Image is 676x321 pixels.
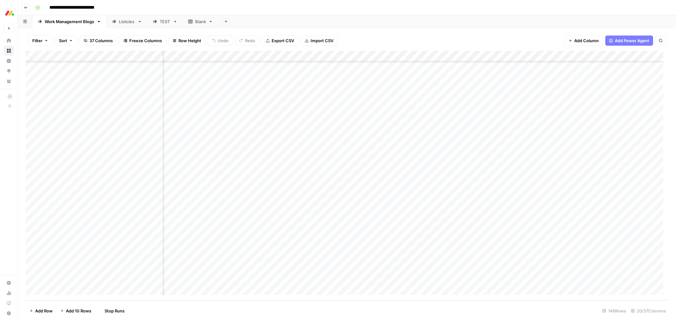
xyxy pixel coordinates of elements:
div: Work Management Blogs [45,18,94,25]
span: Add Power Agent [615,37,649,44]
button: Sort [55,36,77,46]
a: Insights [4,56,14,66]
a: Work Management Blogs [32,15,106,28]
a: Settings [4,278,14,288]
button: 37 Columns [80,36,117,46]
div: Blank [195,18,206,25]
span: Filter [32,37,42,44]
button: Add 10 Rows [56,306,95,316]
div: 20/37 Columns [628,306,668,316]
button: Stop Runs [95,306,128,316]
button: Redo [235,36,259,46]
button: Filter [28,36,52,46]
span: Freeze Columns [129,37,162,44]
span: Undo [218,37,229,44]
span: Add 10 Rows [66,308,91,314]
div: Listicles [119,18,135,25]
button: Help + Support [4,308,14,318]
a: Home [4,36,14,46]
span: Sort [59,37,67,44]
a: Usage [4,288,14,298]
span: Stop Runs [105,308,125,314]
button: Row Height [169,36,205,46]
button: Add Row [26,306,56,316]
a: Blank [183,15,218,28]
a: TEST [147,15,183,28]
div: TEST [160,18,171,25]
button: Undo [208,36,233,46]
button: Export CSV [262,36,298,46]
a: Learning Hub [4,298,14,308]
div: 146 Rows [600,306,628,316]
span: Row Height [178,37,201,44]
button: Workspace: Monday.com [4,5,14,21]
a: Listicles [106,15,147,28]
span: 37 Columns [89,37,113,44]
span: Add Column [574,37,599,44]
button: Add Power Agent [605,36,653,46]
span: Redo [245,37,255,44]
a: Your Data [4,76,14,86]
span: Export CSV [272,37,294,44]
span: Import CSV [311,37,333,44]
button: Import CSV [301,36,338,46]
a: Browse [4,46,14,56]
button: Freeze Columns [119,36,166,46]
a: Opportunities [4,66,14,76]
span: Add Row [35,308,53,314]
button: Add Column [564,36,603,46]
img: Monday.com Logo [4,7,15,19]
